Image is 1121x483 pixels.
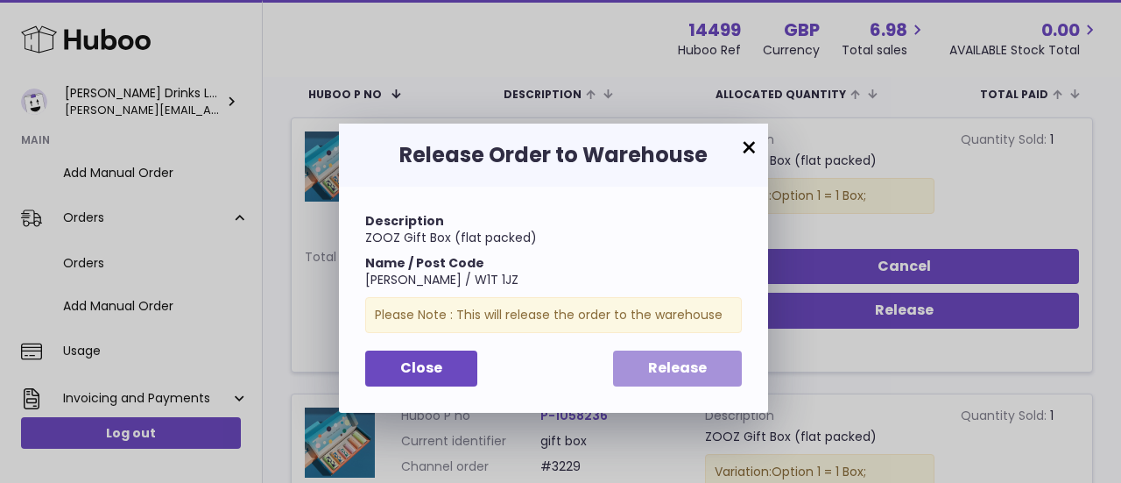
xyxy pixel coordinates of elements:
[738,138,759,159] button: ×
[365,271,518,288] span: [PERSON_NAME] / W1T 1JZ
[400,358,442,378] span: Close
[365,297,742,333] div: Please Note : This will release the order to the warehouse
[365,351,477,387] button: Close
[365,254,484,272] strong: Name / Post Code
[365,229,537,246] span: ZOOZ Gift Box (flat packed)
[365,141,742,169] h3: Release Order to Warehouse
[365,212,444,230] strong: Description
[648,358,707,378] span: Release
[613,351,742,387] button: Release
